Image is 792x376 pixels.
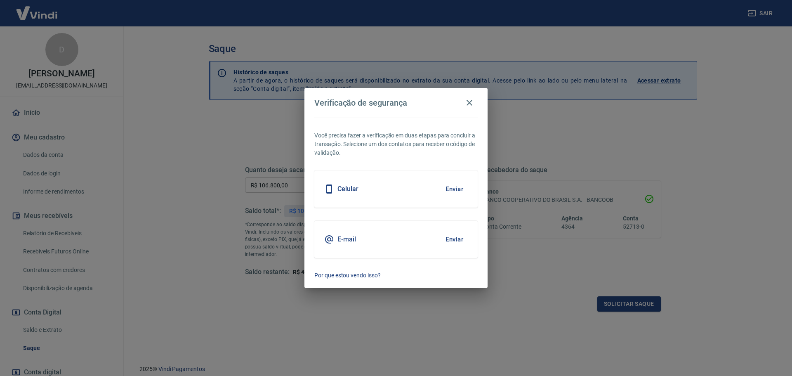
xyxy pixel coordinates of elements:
a: Por que estou vendo isso? [314,271,478,280]
p: Você precisa fazer a verificação em duas etapas para concluir a transação. Selecione um dos conta... [314,131,478,157]
h5: E-mail [337,235,356,244]
h4: Verificação de segurança [314,98,407,108]
button: Enviar [441,231,468,248]
h5: Celular [337,185,358,193]
button: Enviar [441,180,468,198]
